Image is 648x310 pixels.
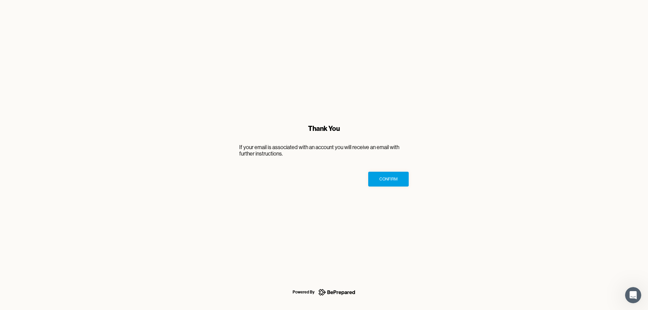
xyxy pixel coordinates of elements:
div: Confirm [379,176,398,182]
div: Powered By [293,288,315,296]
div: Thank You [239,124,409,133]
p: If your email is associated with an account you will receive an email with further instructions. [239,144,409,157]
button: Confirm [368,172,409,187]
iframe: Intercom live chat [625,287,641,303]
